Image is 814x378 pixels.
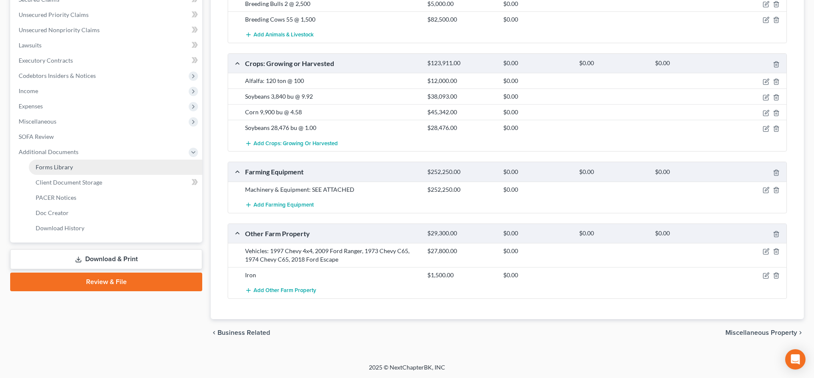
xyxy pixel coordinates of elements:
[725,329,797,336] span: Miscellaneous Property
[575,59,651,67] div: $0.00
[245,27,314,43] button: Add Animals & Livestock
[12,22,202,38] a: Unsecured Nonpriority Claims
[211,329,270,336] button: chevron_left Business Related
[499,271,575,279] div: $0.00
[36,163,73,171] span: Forms Library
[19,148,78,155] span: Additional Documents
[29,160,202,175] a: Forms Library
[241,92,423,101] div: Soybeans 3,840 bu @ 9.92
[241,167,423,176] div: Farming Equipment
[245,283,316,298] button: Add Other Farm Property
[241,185,423,194] div: Machinery & Equipment: SEE ATTACHED
[499,92,575,101] div: $0.00
[423,229,499,237] div: $29,300.00
[423,271,499,279] div: $1,500.00
[19,87,38,94] span: Income
[423,92,499,101] div: $38,093.00
[217,329,270,336] span: Business Related
[19,26,100,33] span: Unsecured Nonpriority Claims
[12,129,202,144] a: SOFA Review
[575,229,651,237] div: $0.00
[254,201,314,208] span: Add Farming Equipment
[254,32,314,39] span: Add Animals & Livestock
[423,124,499,132] div: $28,476.00
[36,194,76,201] span: PACER Notices
[36,209,69,216] span: Doc Creator
[499,77,575,85] div: $0.00
[241,124,423,132] div: Soybeans 28,476 bu @ 1.00
[36,224,84,232] span: Download History
[651,59,727,67] div: $0.00
[19,72,96,79] span: Codebtors Insiders & Notices
[423,247,499,255] div: $27,800.00
[241,108,423,116] div: Corn 9,900 bu @ 4.58
[797,329,804,336] i: chevron_right
[241,271,423,279] div: Iron
[19,118,56,125] span: Miscellaneous
[499,124,575,132] div: $0.00
[29,190,202,205] a: PACER Notices
[575,168,651,176] div: $0.00
[499,59,575,67] div: $0.00
[499,168,575,176] div: $0.00
[725,329,804,336] button: Miscellaneous Property chevron_right
[12,7,202,22] a: Unsecured Priority Claims
[10,273,202,291] a: Review & File
[423,77,499,85] div: $12,000.00
[211,329,217,336] i: chevron_left
[651,168,727,176] div: $0.00
[499,185,575,194] div: $0.00
[254,287,316,294] span: Add Other Farm Property
[423,108,499,116] div: $45,342.00
[423,185,499,194] div: $252,250.00
[12,53,202,68] a: Executory Contracts
[19,41,42,49] span: Lawsuits
[423,15,499,24] div: $82,500.00
[423,59,499,67] div: $123,911.00
[651,229,727,237] div: $0.00
[241,15,423,24] div: Breeding Cows 55 @ 1,500
[241,247,423,264] div: Vehicles: 1997 Chevy 4x4, 2009 Ford Ranger, 1973 Chevy C65, 1974 Chevy C65, 2018 Ford Escape
[423,168,499,176] div: $252,250.00
[241,59,423,68] div: Crops: Growing or Harvested
[29,205,202,221] a: Doc Creator
[29,221,202,236] a: Download History
[499,108,575,116] div: $0.00
[785,349,806,370] div: Open Intercom Messenger
[499,247,575,255] div: $0.00
[36,179,102,186] span: Client Document Storage
[245,197,314,213] button: Add Farming Equipment
[19,102,43,110] span: Expenses
[241,229,423,238] div: Other Farm Property
[19,133,54,140] span: SOFA Review
[19,57,73,64] span: Executory Contracts
[499,229,575,237] div: $0.00
[254,140,338,147] span: Add Crops: Growing or Harvested
[19,11,89,18] span: Unsecured Priority Claims
[245,135,338,151] button: Add Crops: Growing or Harvested
[29,175,202,190] a: Client Document Storage
[10,249,202,269] a: Download & Print
[499,15,575,24] div: $0.00
[12,38,202,53] a: Lawsuits
[241,77,423,85] div: Alfalfa: 120 ton @ 100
